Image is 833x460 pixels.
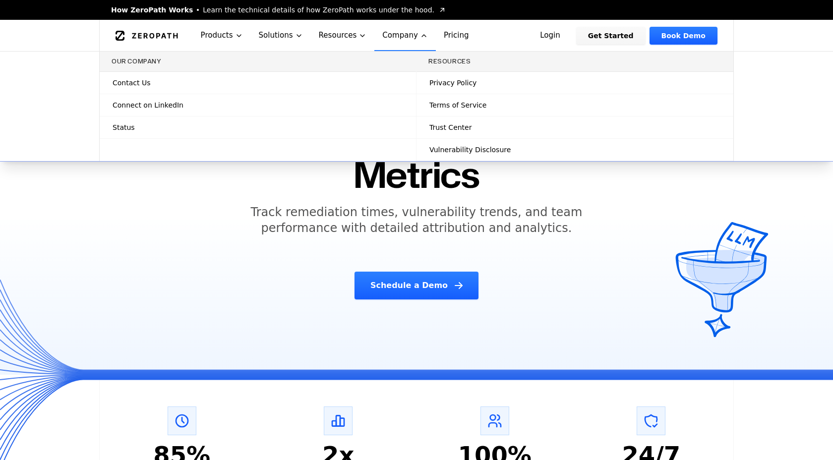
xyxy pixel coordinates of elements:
button: Solutions [251,20,311,51]
span: Trust Center [429,122,472,132]
a: Login [528,27,572,45]
button: Resources [311,20,375,51]
a: Get Started [576,27,646,45]
a: Privacy Policy [416,72,733,94]
button: Company [374,20,436,51]
a: How ZeroPath WorksLearn the technical details of how ZeroPath works under the hood. [111,5,446,15]
span: Contact Us [113,78,150,88]
h3: Resources [428,57,721,65]
nav: Global [99,20,734,51]
a: Connect on LinkedIn [100,94,416,116]
a: Vulnerability Disclosure [416,139,733,161]
button: Products [193,20,251,51]
h3: Our Company [112,57,404,65]
span: How ZeroPath Works [111,5,193,15]
a: Pricing [436,20,477,51]
a: Status [100,116,416,138]
span: Connect on LinkedIn [113,100,183,110]
h1: Vulnerability Management & Metrics [175,121,658,192]
a: Trust Center [416,116,733,138]
a: Schedule a Demo [355,272,478,299]
span: Terms of Service [429,100,486,110]
span: Vulnerability Disclosure [429,145,511,155]
a: Contact Us [100,72,416,94]
h5: Track remediation times, vulnerability trends, and team performance with detailed attribution and... [226,204,607,236]
span: Privacy Policy [429,78,476,88]
a: Book Demo [650,27,717,45]
a: Terms of Service [416,94,733,116]
span: Learn the technical details of how ZeroPath works under the hood. [203,5,434,15]
span: Status [113,122,135,132]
